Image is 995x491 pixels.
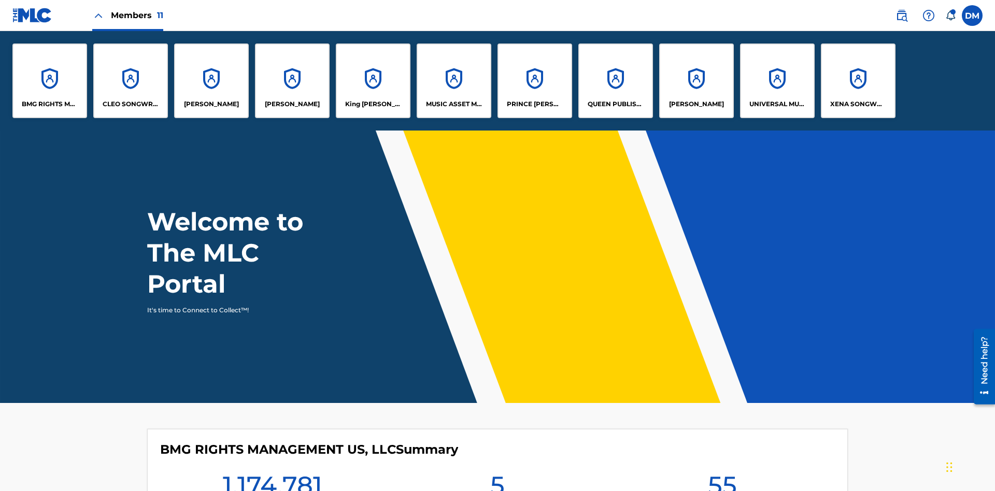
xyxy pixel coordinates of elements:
a: Accounts[PERSON_NAME] [174,44,249,118]
iframe: Resource Center [966,325,995,410]
a: AccountsUNIVERSAL MUSIC PUB GROUP [740,44,815,118]
a: AccountsMUSIC ASSET MANAGEMENT (MAM) [417,44,491,118]
p: PRINCE MCTESTERSON [507,99,563,109]
h1: Welcome to The MLC Portal [147,206,341,299]
p: MUSIC ASSET MANAGEMENT (MAM) [426,99,482,109]
p: EYAMA MCSINGER [265,99,320,109]
img: Close [92,9,105,22]
a: AccountsPRINCE [PERSON_NAME] [497,44,572,118]
a: AccountsQUEEN PUBLISHA [578,44,653,118]
p: ELVIS COSTELLO [184,99,239,109]
div: Help [918,5,939,26]
img: search [895,9,908,22]
img: help [922,9,935,22]
p: King McTesterson [345,99,402,109]
a: AccountsBMG RIGHTS MANAGEMENT US, LLC [12,44,87,118]
p: XENA SONGWRITER [830,99,887,109]
p: QUEEN PUBLISHA [588,99,644,109]
a: Accounts[PERSON_NAME] [659,44,734,118]
img: MLC Logo [12,8,52,23]
div: Notifications [945,10,956,21]
a: Accounts[PERSON_NAME] [255,44,330,118]
p: RONALD MCTESTERSON [669,99,724,109]
span: 11 [157,10,163,20]
iframe: Chat Widget [943,441,995,491]
p: BMG RIGHTS MANAGEMENT US, LLC [22,99,78,109]
p: CLEO SONGWRITER [103,99,159,109]
div: User Menu [962,5,983,26]
a: AccountsXENA SONGWRITER [821,44,895,118]
h4: BMG RIGHTS MANAGEMENT US, LLC [160,442,458,457]
p: UNIVERSAL MUSIC PUB GROUP [749,99,806,109]
a: Public Search [891,5,912,26]
p: It's time to Connect to Collect™! [147,306,327,315]
a: AccountsKing [PERSON_NAME] [336,44,410,118]
a: AccountsCLEO SONGWRITER [93,44,168,118]
div: Drag [946,452,953,483]
span: Members [111,9,163,21]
